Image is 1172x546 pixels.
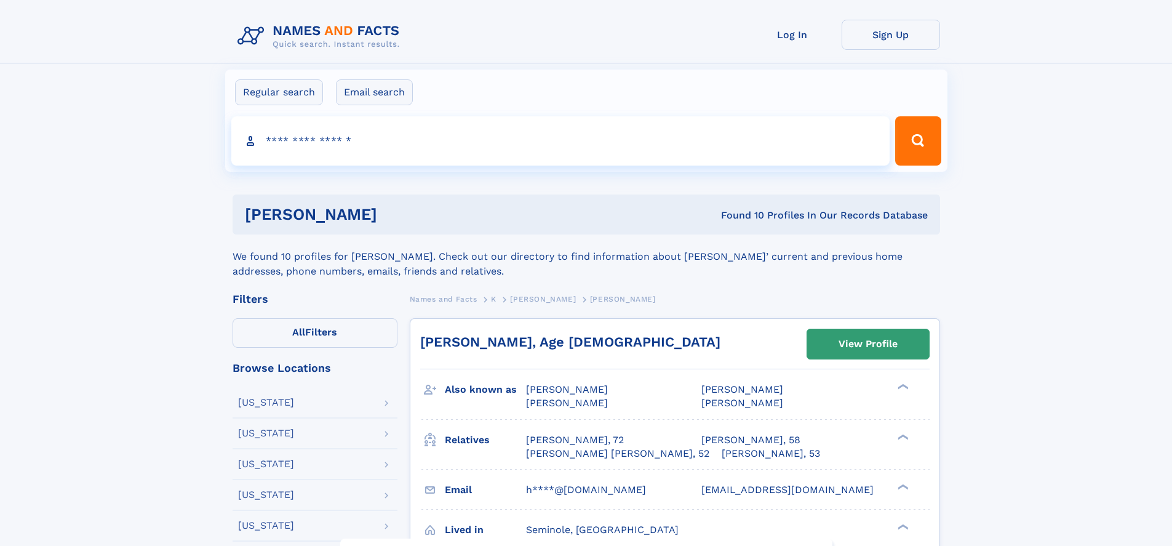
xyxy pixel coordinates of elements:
[526,447,709,460] a: [PERSON_NAME] [PERSON_NAME], 52
[895,523,909,531] div: ❯
[701,433,800,447] a: [PERSON_NAME], 58
[549,209,928,222] div: Found 10 Profiles In Our Records Database
[420,334,720,350] a: [PERSON_NAME], Age [DEMOGRAPHIC_DATA]
[807,329,929,359] a: View Profile
[743,20,842,50] a: Log In
[895,433,909,441] div: ❯
[526,383,608,395] span: [PERSON_NAME]
[233,235,940,279] div: We found 10 profiles for [PERSON_NAME]. Check out our directory to find information about [PERSON...
[701,383,783,395] span: [PERSON_NAME]
[895,116,941,166] button: Search Button
[445,430,526,451] h3: Relatives
[895,483,909,491] div: ❯
[231,116,890,166] input: search input
[701,484,874,496] span: [EMAIL_ADDRESS][DOMAIN_NAME]
[445,480,526,500] h3: Email
[491,291,496,307] a: K
[336,79,413,105] label: Email search
[839,330,898,358] div: View Profile
[238,490,294,500] div: [US_STATE]
[445,520,526,540] h3: Lived in
[895,383,909,391] div: ❯
[491,295,496,303] span: K
[238,398,294,407] div: [US_STATE]
[245,207,549,222] h1: [PERSON_NAME]
[510,291,576,307] a: [PERSON_NAME]
[445,379,526,400] h3: Also known as
[701,397,783,409] span: [PERSON_NAME]
[410,291,477,307] a: Names and Facts
[233,363,397,374] div: Browse Locations
[526,433,624,447] a: [PERSON_NAME], 72
[238,521,294,531] div: [US_STATE]
[590,295,656,303] span: [PERSON_NAME]
[842,20,940,50] a: Sign Up
[510,295,576,303] span: [PERSON_NAME]
[292,326,305,338] span: All
[233,318,397,348] label: Filters
[238,459,294,469] div: [US_STATE]
[526,524,679,536] span: Seminole, [GEOGRAPHIC_DATA]
[233,294,397,305] div: Filters
[233,20,410,53] img: Logo Names and Facts
[526,397,608,409] span: [PERSON_NAME]
[238,428,294,438] div: [US_STATE]
[235,79,323,105] label: Regular search
[722,447,820,460] a: [PERSON_NAME], 53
